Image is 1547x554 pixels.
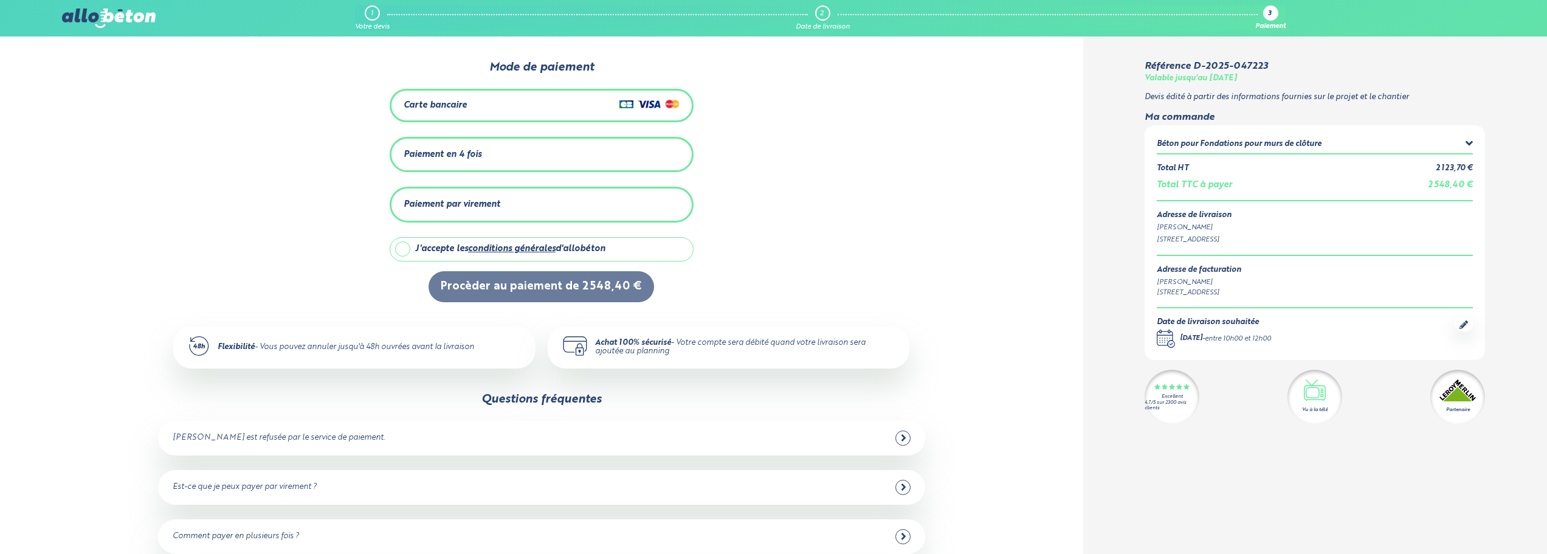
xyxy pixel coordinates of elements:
div: Carte bancaire [404,100,467,111]
img: Cartes de crédit [619,97,680,111]
strong: Achat 100% sécurisé [595,339,671,347]
div: Adresse de facturation [1157,266,1241,275]
div: Date de livraison [796,23,850,31]
div: - Votre compte sera débité quand votre livraison sera ajoutée au planning [595,339,895,356]
div: Comment payer en plusieurs fois ? [173,532,299,541]
div: 3 [1268,10,1272,18]
div: Date de livraison souhaitée [1157,318,1271,327]
div: Valable jusqu'au [DATE] [1145,74,1237,83]
div: [PERSON_NAME] [1157,223,1473,233]
div: Votre devis [355,23,390,31]
div: Béton pour Fondations pour murs de clôture [1157,140,1321,149]
div: Adresse de livraison [1157,211,1473,220]
div: Partenaire [1446,406,1470,414]
div: [PERSON_NAME] [1157,277,1241,288]
div: Vu à la télé [1302,406,1328,414]
div: 2 [820,10,824,18]
div: [PERSON_NAME] est refusée par le service de paiement. [173,434,385,443]
a: conditions générales [468,244,556,253]
div: [STREET_ADDRESS] [1157,288,1241,298]
div: 4.7/5 sur 2300 avis clients [1145,400,1199,411]
span: 2 548,40 € [1428,181,1473,189]
div: [DATE] [1180,334,1202,344]
div: Paiement par virement [404,199,500,210]
div: Mode de paiement [253,61,829,74]
div: Paiement en 4 fois [404,150,481,160]
div: Est-ce que je peux payer par virement ? [173,483,317,492]
div: Paiement [1255,23,1286,31]
div: Excellent [1162,394,1183,400]
div: - Vous pouvez annuler jusqu'à 48h ouvrées avant la livraison [218,343,474,352]
a: 3 Paiement [1255,5,1286,31]
div: J'accepte les d'allobéton [415,244,605,254]
iframe: Help widget launcher [1439,507,1534,541]
div: Ma commande [1145,112,1485,123]
div: entre 10h00 et 12h00 [1205,334,1271,344]
div: - [1180,334,1271,344]
img: allobéton [62,9,156,28]
p: Devis édité à partir des informations fournies sur le projet et le chantier [1145,93,1485,102]
div: 2 123,70 € [1436,164,1473,173]
a: 2 Date de livraison [796,5,850,31]
summary: Béton pour Fondations pour murs de clôture [1157,137,1473,153]
div: Total TTC à payer [1157,180,1232,190]
div: 1 [371,10,373,18]
button: Procèder au paiement de 2 548,40 € [429,271,654,302]
div: Référence D-2025-047223 [1145,61,1268,72]
div: [STREET_ADDRESS] [1157,235,1473,245]
strong: Flexibilité [218,343,255,351]
div: Questions fréquentes [481,393,602,406]
a: 1 Votre devis [355,5,390,31]
div: Total HT [1157,164,1188,173]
